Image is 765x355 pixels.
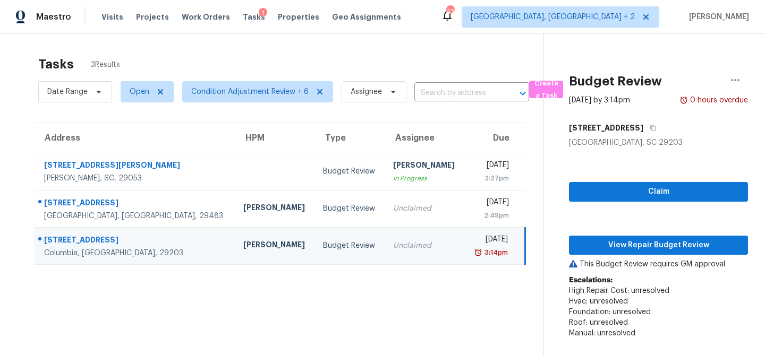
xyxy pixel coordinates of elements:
[569,137,748,148] div: [GEOGRAPHIC_DATA], SC 29203
[44,197,226,211] div: [STREET_ADDRESS]
[332,12,401,22] span: Geo Assignments
[464,123,525,153] th: Due
[446,6,454,17] div: 43
[278,12,319,22] span: Properties
[473,234,508,247] div: [DATE]
[569,95,630,106] div: [DATE] by 3:14pm
[685,12,749,22] span: [PERSON_NAME]
[569,259,748,270] p: This Budget Review requires GM approval
[44,235,226,248] div: [STREET_ADDRESS]
[569,123,643,133] h5: [STREET_ADDRESS]
[569,76,662,86] h2: Budget Review
[473,160,508,173] div: [DATE]
[44,160,226,173] div: [STREET_ADDRESS][PERSON_NAME]
[393,203,456,214] div: Unclaimed
[393,240,456,251] div: Unclaimed
[534,77,558,102] span: Create a Task
[323,240,376,251] div: Budget Review
[44,248,226,258] div: Columbia, [GEOGRAPHIC_DATA], 29203
[473,210,508,221] div: 2:49pm
[474,247,482,258] img: Overdue Alarm Icon
[259,8,267,19] div: 1
[385,123,464,153] th: Assignee
[577,239,739,252] span: View Repair Budget Review
[393,173,456,184] div: In Progress
[191,86,309,97] span: Condition Adjustment Review + 6
[577,185,739,198] span: Claim
[323,203,376,214] div: Budget Review
[569,236,748,255] button: View Repair Budget Review
[36,12,71,22] span: Maestro
[473,197,508,210] div: [DATE]
[351,86,382,97] span: Assignee
[323,166,376,177] div: Budget Review
[569,319,628,326] span: Roof: unresolved
[314,123,385,153] th: Type
[34,123,235,153] th: Address
[515,86,530,101] button: Open
[569,308,651,316] span: Foundation: unresolved
[569,330,635,337] span: Manual: unresolved
[130,86,149,97] span: Open
[569,182,748,202] button: Claim
[243,239,306,253] div: [PERSON_NAME]
[91,59,120,70] span: 3 Results
[47,86,88,97] span: Date Range
[471,12,635,22] span: [GEOGRAPHIC_DATA], [GEOGRAPHIC_DATA] + 2
[569,298,628,305] span: Hvac: unresolved
[529,81,563,98] button: Create a Task
[235,123,314,153] th: HPM
[679,95,688,106] img: Overdue Alarm Icon
[393,160,456,173] div: [PERSON_NAME]
[44,173,226,184] div: [PERSON_NAME], SC, 29053
[569,276,613,284] b: Escalations:
[569,287,669,295] span: High Repair Cost: unresolved
[414,85,499,101] input: Search by address
[101,12,123,22] span: Visits
[688,95,748,106] div: 0 hours overdue
[136,12,169,22] span: Projects
[473,173,508,184] div: 2:27pm
[643,118,658,137] button: Copy Address
[44,211,226,221] div: [GEOGRAPHIC_DATA], [GEOGRAPHIC_DATA], 29483
[482,247,508,258] div: 3:14pm
[243,13,265,21] span: Tasks
[38,59,74,70] h2: Tasks
[243,202,306,215] div: [PERSON_NAME]
[182,12,230,22] span: Work Orders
